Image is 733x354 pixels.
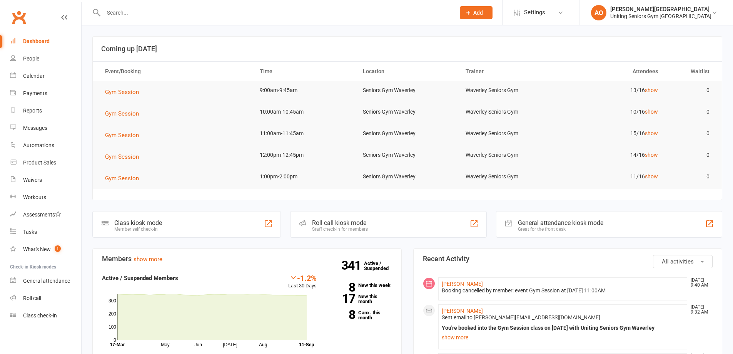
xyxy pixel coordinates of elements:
[328,282,355,293] strong: 8
[645,152,658,158] a: show
[460,6,493,19] button: Add
[665,103,716,121] td: 0
[23,278,70,284] div: General attendance
[23,90,47,96] div: Payments
[23,229,37,235] div: Tasks
[562,146,665,164] td: 14/16
[442,314,600,320] span: Sent email to [PERSON_NAME][EMAIL_ADDRESS][DOMAIN_NAME]
[562,124,665,143] td: 15/16
[23,73,45,79] div: Calendar
[687,305,712,315] time: [DATE] 9:32 AM
[665,62,716,81] th: Waitlist
[423,255,713,263] h3: Recent Activity
[356,124,459,143] td: Seniors Gym Waverley
[328,293,355,304] strong: 17
[665,168,716,186] td: 0
[459,81,562,99] td: Waverley Seniors Gym
[356,62,459,81] th: Location
[10,171,81,189] a: Waivers
[23,177,42,183] div: Waivers
[562,168,665,186] td: 11/16
[23,295,41,301] div: Roll call
[459,168,562,186] td: Waverley Seniors Gym
[442,308,483,314] a: [PERSON_NAME]
[134,256,162,263] a: show more
[459,62,562,81] th: Trainer
[653,255,713,268] button: All activities
[102,255,392,263] h3: Members
[114,219,162,226] div: Class kiosk mode
[10,189,81,206] a: Workouts
[459,146,562,164] td: Waverley Seniors Gym
[442,287,684,294] div: Booking cancelled by member: event Gym Session at [DATE] 11:00AM
[10,272,81,290] a: General attendance kiosk mode
[55,245,61,252] span: 1
[105,89,139,96] span: Gym Session
[23,55,39,62] div: People
[10,67,81,85] a: Calendar
[645,109,658,115] a: show
[665,146,716,164] td: 0
[114,226,162,232] div: Member self check-in
[253,103,356,121] td: 10:00am-10:45am
[356,168,459,186] td: Seniors Gym Waverley
[473,10,483,16] span: Add
[518,219,603,226] div: General attendance kiosk mode
[328,283,392,288] a: 8New this week
[328,310,392,320] a: 8Canx. this month
[10,307,81,324] a: Class kiosk mode
[10,119,81,137] a: Messages
[10,154,81,171] a: Product Sales
[10,50,81,67] a: People
[10,85,81,102] a: Payments
[253,146,356,164] td: 12:00pm-12:45pm
[328,294,392,304] a: 17New this month
[442,281,483,287] a: [PERSON_NAME]
[328,309,355,320] strong: 8
[288,273,317,282] div: -1.2%
[105,110,139,117] span: Gym Session
[105,109,144,118] button: Gym Session
[562,103,665,121] td: 10/16
[10,241,81,258] a: What's New1
[341,260,364,271] strong: 341
[105,131,144,140] button: Gym Session
[253,81,356,99] td: 9:00am-9:45am
[253,124,356,143] td: 11:00am-11:45am
[662,258,694,265] span: All activities
[105,175,139,182] span: Gym Session
[10,137,81,154] a: Automations
[23,38,50,44] div: Dashboard
[442,325,684,331] div: You're booked into the Gym Session class on [DATE] with Uniting Seniors Gym Waverley
[459,103,562,121] td: Waverley Seniors Gym
[23,246,51,252] div: What's New
[23,142,54,148] div: Automations
[10,223,81,241] a: Tasks
[253,168,356,186] td: 1:00pm-2:00pm
[356,103,459,121] td: Seniors Gym Waverley
[10,102,81,119] a: Reports
[356,81,459,99] td: Seniors Gym Waverley
[23,194,46,200] div: Workouts
[23,211,61,218] div: Assessments
[645,173,658,180] a: show
[665,81,716,99] td: 0
[610,13,711,20] div: Uniting Seniors Gym [GEOGRAPHIC_DATA]
[101,7,450,18] input: Search...
[442,332,684,343] a: show more
[459,124,562,143] td: Waverley Seniors Gym
[98,62,253,81] th: Event/Booking
[562,81,665,99] td: 13/16
[253,62,356,81] th: Time
[105,132,139,139] span: Gym Session
[23,125,47,131] div: Messages
[23,159,56,166] div: Product Sales
[10,33,81,50] a: Dashboard
[102,275,178,282] strong: Active / Suspended Members
[562,62,665,81] th: Attendees
[645,87,658,93] a: show
[665,124,716,143] td: 0
[105,87,144,97] button: Gym Session
[364,255,398,277] a: 341Active / Suspended
[10,290,81,307] a: Roll call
